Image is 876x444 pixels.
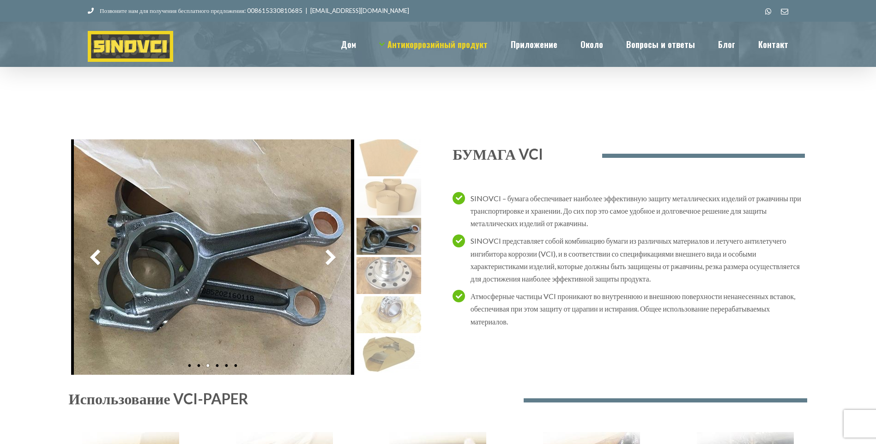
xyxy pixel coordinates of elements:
[341,40,356,48] span: Дом
[471,192,805,230] p: SINOVCI – бумага обеспечивает наиболее эффективную защиту металлических изделий от ржавчины при т...
[453,145,543,163] span: БУМАГА VCI
[580,40,603,48] span: Около
[580,22,603,66] a: Около
[69,390,248,408] span: Использование VCI-PAPER
[718,40,735,48] span: Блог
[626,22,695,66] a: Вопросы и ответы
[88,7,302,14] a: Позвоните нам для получения бесплатного предложения: 008615330810685
[341,22,356,66] a: Дом
[758,22,788,66] a: Контакт
[387,40,488,48] span: Антикоррозийный продукт
[88,31,173,62] img: Логотип SINOVCI
[626,40,695,48] span: Вопросы и ответы
[758,40,788,48] span: Контакт
[511,40,557,48] span: Приложение
[379,22,488,66] a: Антикоррозийный продукт
[471,234,805,285] p: SINOVCI представляет собой комбинацию бумаги из различных материалов и летучего антилетучего инги...
[511,22,557,66] a: Приложение
[310,7,409,14] a: [EMAIL_ADDRESS][DOMAIN_NAME]
[100,7,302,14] font: Позвоните нам для получения бесплатного предложения: 008615330810685
[471,290,805,328] p: Атмосферные частицы VCI проникают во внутреннюю и внешнюю поверхности ненанесенных вставок, обесп...
[341,22,788,66] nav: Главное меню
[718,22,735,66] a: Блог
